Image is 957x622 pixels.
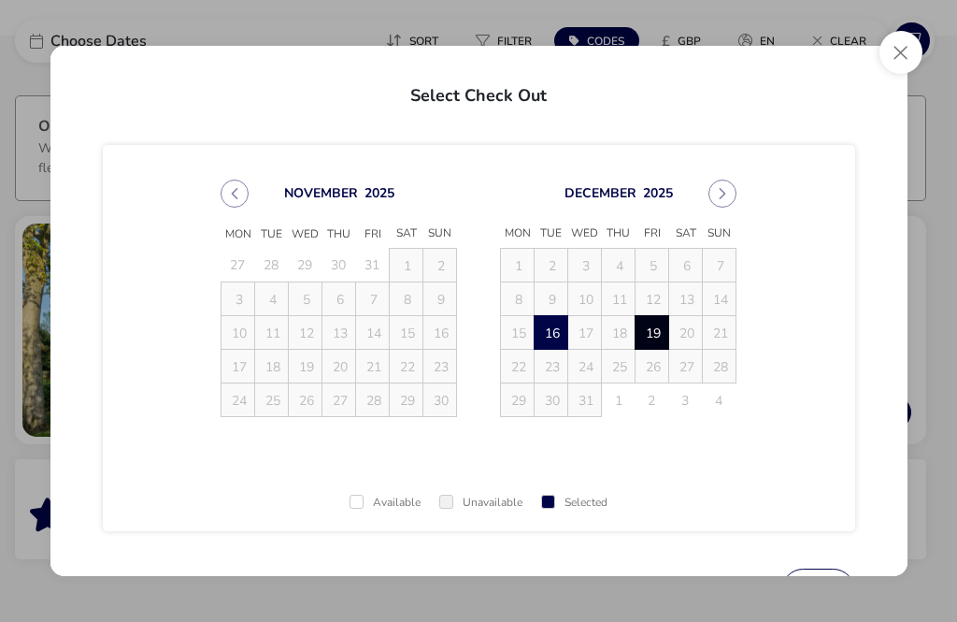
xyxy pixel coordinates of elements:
[221,350,255,383] td: 17
[423,350,457,383] td: 23
[708,180,736,208] button: Next Month
[501,316,535,350] td: 15
[322,350,356,383] td: 20
[501,249,535,282] td: 1
[535,350,568,383] td: 23
[221,383,255,417] td: 24
[255,221,289,249] span: Tue
[289,249,322,282] td: 29
[602,282,636,316] td: 11
[501,350,535,383] td: 22
[602,383,636,417] td: 1
[255,383,289,417] td: 25
[356,249,390,282] td: 31
[255,249,289,282] td: 28
[221,249,255,282] td: 27
[390,350,423,383] td: 22
[535,249,568,282] td: 2
[356,383,390,417] td: 28
[390,316,423,350] td: 15
[602,316,636,350] td: 18
[781,569,855,613] button: reset
[356,350,390,383] td: 21
[423,249,457,282] td: 2
[535,282,568,316] td: 9
[602,220,636,248] span: Thu
[879,31,922,74] button: Close
[439,497,522,509] div: Unavailable
[284,184,358,202] button: Choose Month
[390,220,423,248] span: Sat
[669,350,703,383] td: 27
[669,282,703,316] td: 13
[703,282,736,316] td: 14
[636,316,669,350] td: 19
[289,350,322,383] td: 19
[602,350,636,383] td: 25
[221,282,255,316] td: 3
[703,249,736,282] td: 7
[322,383,356,417] td: 27
[669,249,703,282] td: 6
[568,249,602,282] td: 3
[423,220,457,248] span: Sun
[536,317,568,350] span: 16
[322,221,356,249] span: Thu
[221,221,255,249] span: Mon
[568,220,602,248] span: Wed
[221,180,249,208] button: Previous Month
[255,282,289,316] td: 4
[703,350,736,383] td: 28
[501,282,535,316] td: 8
[535,316,568,350] td: 16
[568,350,602,383] td: 24
[390,383,423,417] td: 29
[289,316,322,350] td: 12
[356,316,390,350] td: 14
[636,383,669,417] td: 2
[564,184,636,202] button: Choose Month
[669,220,703,248] span: Sat
[636,317,669,350] span: 19
[289,282,322,316] td: 5
[255,350,289,383] td: 18
[703,383,736,417] td: 4
[501,220,535,248] span: Mon
[636,350,669,383] td: 26
[423,282,457,316] td: 9
[423,383,457,417] td: 30
[568,316,602,350] td: 17
[568,282,602,316] td: 10
[221,316,255,350] td: 10
[501,383,535,417] td: 29
[541,497,607,509] div: Selected
[350,497,421,509] div: Available
[568,383,602,417] td: 31
[322,249,356,282] td: 30
[364,184,394,202] button: Choose Year
[703,316,736,350] td: 21
[636,249,669,282] td: 5
[669,316,703,350] td: 20
[423,316,457,350] td: 16
[204,157,753,440] div: Choose Date
[390,282,423,316] td: 8
[289,383,322,417] td: 26
[255,316,289,350] td: 11
[636,220,669,248] span: Fri
[65,65,893,119] h2: Select Check Out
[643,184,673,202] button: Choose Year
[602,249,636,282] td: 4
[636,282,669,316] td: 12
[356,282,390,316] td: 7
[390,249,423,282] td: 1
[535,383,568,417] td: 30
[535,220,568,248] span: Tue
[322,282,356,316] td: 6
[289,221,322,249] span: Wed
[356,221,390,249] span: Fri
[703,220,736,248] span: Sun
[669,383,703,417] td: 3
[322,316,356,350] td: 13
